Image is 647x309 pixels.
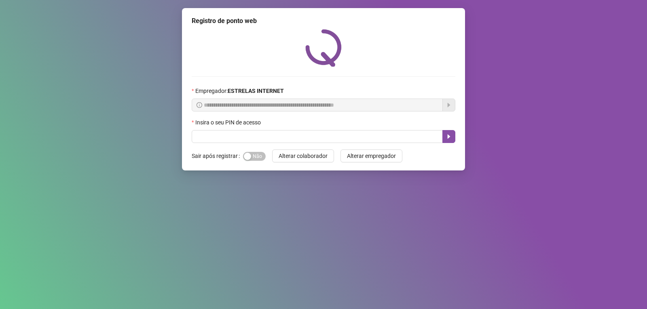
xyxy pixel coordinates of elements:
span: Alterar empregador [347,151,396,160]
span: caret-right [446,133,452,140]
span: Empregador : [195,86,284,95]
button: Alterar colaborador [272,149,334,162]
img: QRPoint [305,29,342,67]
strong: ESTRELAS INTERNET [228,88,284,94]
label: Sair após registrar [192,149,243,162]
button: Alterar empregador [340,149,402,162]
span: info-circle [197,102,202,108]
span: Alterar colaborador [279,151,328,160]
div: Registro de ponto web [192,16,455,26]
label: Insira o seu PIN de acesso [192,118,266,127]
